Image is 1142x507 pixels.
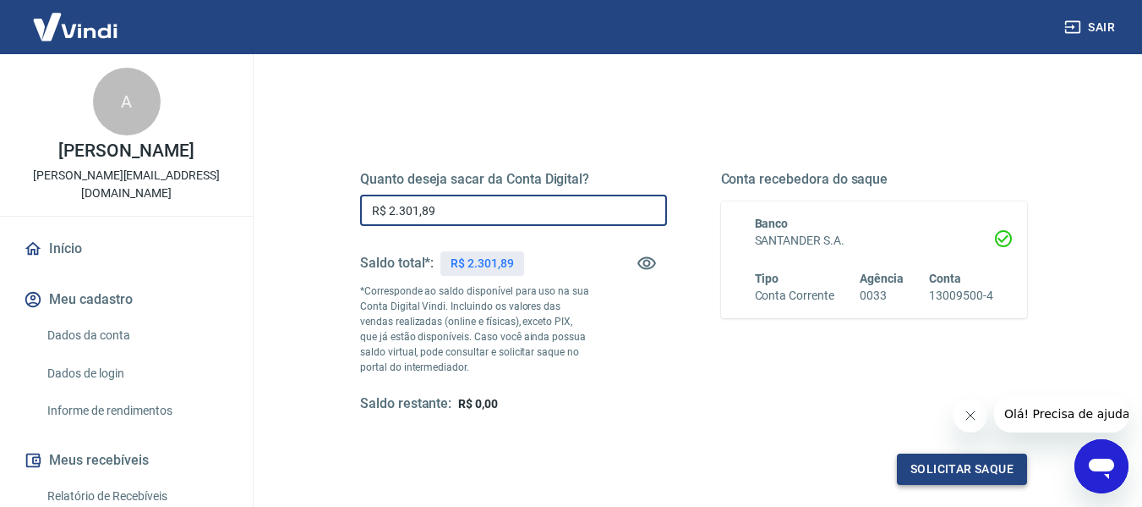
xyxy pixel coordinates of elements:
[360,284,590,375] p: *Corresponde ao saldo disponível para uso na sua Conta Digital Vindi. Incluindo os valores das ve...
[1074,439,1128,493] iframe: Botão para abrir a janela de mensagens
[20,281,232,318] button: Meu cadastro
[93,68,161,135] div: A
[929,287,993,305] h6: 13009500-4
[721,171,1028,188] h5: Conta recebedora do saque
[41,356,232,391] a: Dados de login
[458,397,498,411] span: R$ 0,00
[897,454,1027,485] button: Solicitar saque
[755,272,779,285] span: Tipo
[929,272,961,285] span: Conta
[755,232,994,250] h6: SANTANDER S.A.
[20,1,130,52] img: Vindi
[451,255,513,273] p: R$ 2.301,89
[20,230,232,267] a: Início
[1061,12,1122,43] button: Sair
[755,217,789,230] span: Banco
[953,399,987,433] iframe: Fechar mensagem
[41,318,232,353] a: Dados da conta
[755,287,834,305] h6: Conta Corrente
[20,442,232,479] button: Meus recebíveis
[14,167,239,202] p: [PERSON_NAME][EMAIL_ADDRESS][DOMAIN_NAME]
[860,272,904,285] span: Agência
[994,395,1128,433] iframe: Mensagem da empresa
[41,394,232,428] a: Informe de rendimentos
[360,395,451,413] h5: Saldo restante:
[360,171,667,188] h5: Quanto deseja sacar da Conta Digital?
[10,12,142,25] span: Olá! Precisa de ajuda?
[58,142,194,160] p: [PERSON_NAME]
[860,287,904,305] h6: 0033
[360,255,434,272] h5: Saldo total*:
